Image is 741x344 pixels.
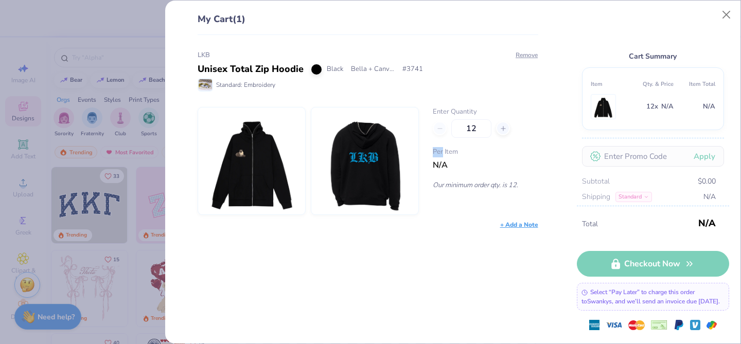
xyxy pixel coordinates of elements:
[717,5,736,25] button: Close
[593,95,613,119] img: Bella + Canvas 3741
[582,219,695,230] span: Total
[216,80,275,89] span: Standard: Embroidery
[500,220,538,229] div: + Add a Note
[582,146,724,167] input: Enter Promo Code
[207,107,296,214] img: Bella + Canvas 3741
[582,50,724,62] div: Cart Summary
[628,317,645,333] img: master-card
[646,101,658,113] span: 12 x
[589,320,599,330] img: express
[698,176,716,187] span: $0.00
[707,320,717,330] img: GPay
[674,76,715,92] th: Item Total
[321,107,409,214] img: Bella + Canvas 3741
[591,76,632,92] th: Item
[402,64,423,75] span: # 3741
[198,62,304,76] div: Unisex Total Zip Hoodie
[632,76,674,92] th: Qty. & Price
[698,214,716,232] span: N/A
[582,176,610,187] span: Subtotal
[606,317,622,333] img: visa
[674,320,684,330] img: Paypal
[327,64,343,75] span: Black
[198,12,538,35] div: My Cart (1)
[199,79,212,90] img: Standard: Embroidery
[451,119,491,138] input: – –
[433,147,538,157] span: Per Item
[690,320,700,330] img: Venmo
[651,320,667,330] img: cheque
[515,50,538,60] button: Remove
[433,180,538,190] p: Our minimum order qty. is 12.
[351,64,395,75] span: Bella + Canvas
[661,101,674,113] span: N/A
[433,107,538,117] label: Enter Quantity
[198,50,538,61] div: LKB
[703,101,715,113] span: N/A
[582,191,610,203] span: Shipping
[703,191,716,203] span: N/A
[577,283,729,311] div: Select “Pay Later” to charge this order to Swankys , and we’ll send an invoice due [DATE].
[433,159,448,171] span: N/A
[615,192,652,202] div: Standard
